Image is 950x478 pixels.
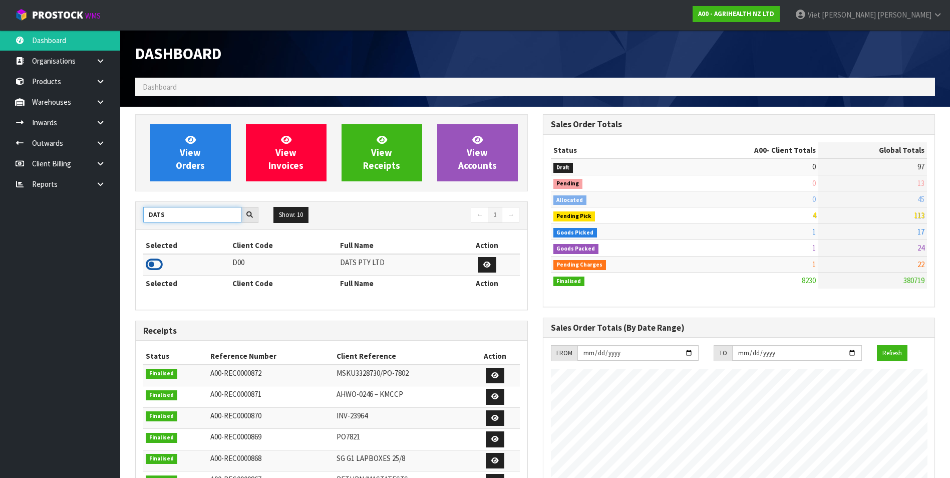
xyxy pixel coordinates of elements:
[488,207,502,223] a: 1
[230,254,338,276] td: D00
[268,134,303,171] span: View Invoices
[85,11,101,21] small: WMS
[342,124,422,181] a: ViewReceipts
[363,134,400,171] span: View Receipts
[455,237,520,254] th: Action
[917,178,924,188] span: 13
[458,134,497,171] span: View Accounts
[146,454,177,464] span: Finalised
[553,195,587,205] span: Allocated
[553,179,583,189] span: Pending
[338,254,455,276] td: DATS PTY LTD
[337,389,403,399] span: AHWO-0246 – KMCCP
[812,210,816,220] span: 4
[210,432,261,441] span: A00-REC0000869
[551,323,927,333] h3: Sales Order Totals (By Date Range)
[338,237,455,254] th: Full Name
[143,348,208,364] th: Status
[698,10,774,18] strong: A00 - AGRIHEALTH NZ LTD
[903,276,924,285] span: 380719
[812,194,816,204] span: 0
[146,411,177,421] span: Finalised
[455,276,520,292] th: Action
[553,244,599,254] span: Goods Packed
[754,145,767,155] span: A00
[551,142,675,158] th: Status
[917,162,924,171] span: 97
[337,453,405,463] span: SG G1 LAPBOXES 25/8
[146,369,177,379] span: Finalised
[553,260,606,270] span: Pending Charges
[15,9,28,21] img: cube-alt.png
[917,194,924,204] span: 45
[230,237,338,254] th: Client Code
[337,411,368,420] span: INV-23964
[818,142,927,158] th: Global Totals
[877,10,931,20] span: [PERSON_NAME]
[553,277,585,287] span: Finalised
[146,433,177,443] span: Finalised
[812,162,816,171] span: 0
[210,411,261,420] span: A00-REC0000870
[808,10,876,20] span: Viet [PERSON_NAME]
[176,134,205,171] span: View Orders
[143,207,241,222] input: Search clients
[471,207,488,223] a: ←
[246,124,327,181] a: ViewInvoices
[437,124,518,181] a: ViewAccounts
[143,276,230,292] th: Selected
[917,243,924,253] span: 24
[32,9,83,22] span: ProStock
[917,227,924,236] span: 17
[812,227,816,236] span: 1
[143,82,177,92] span: Dashboard
[551,120,927,129] h3: Sales Order Totals
[273,207,308,223] button: Show: 10
[471,348,520,364] th: Action
[337,432,360,441] span: PO7821
[917,260,924,269] span: 22
[553,228,597,238] span: Goods Picked
[802,276,816,285] span: 8230
[812,260,816,269] span: 1
[675,142,818,158] th: - Client Totals
[230,276,338,292] th: Client Code
[135,44,221,64] span: Dashboard
[143,326,520,336] h3: Receipts
[338,276,455,292] th: Full Name
[553,163,573,173] span: Draft
[210,389,261,399] span: A00-REC0000871
[714,345,732,361] div: TO
[914,210,924,220] span: 113
[146,390,177,400] span: Finalised
[502,207,519,223] a: →
[208,348,334,364] th: Reference Number
[812,178,816,188] span: 0
[877,345,907,361] button: Refresh
[553,211,595,221] span: Pending Pick
[337,368,409,378] span: MSKU3328730/PO-7802
[210,368,261,378] span: A00-REC0000872
[150,124,231,181] a: ViewOrders
[551,345,577,361] div: FROM
[339,207,520,224] nav: Page navigation
[210,453,261,463] span: A00-REC0000868
[693,6,780,22] a: A00 - AGRIHEALTH NZ LTD
[812,243,816,253] span: 1
[143,237,230,254] th: Selected
[334,348,471,364] th: Client Reference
